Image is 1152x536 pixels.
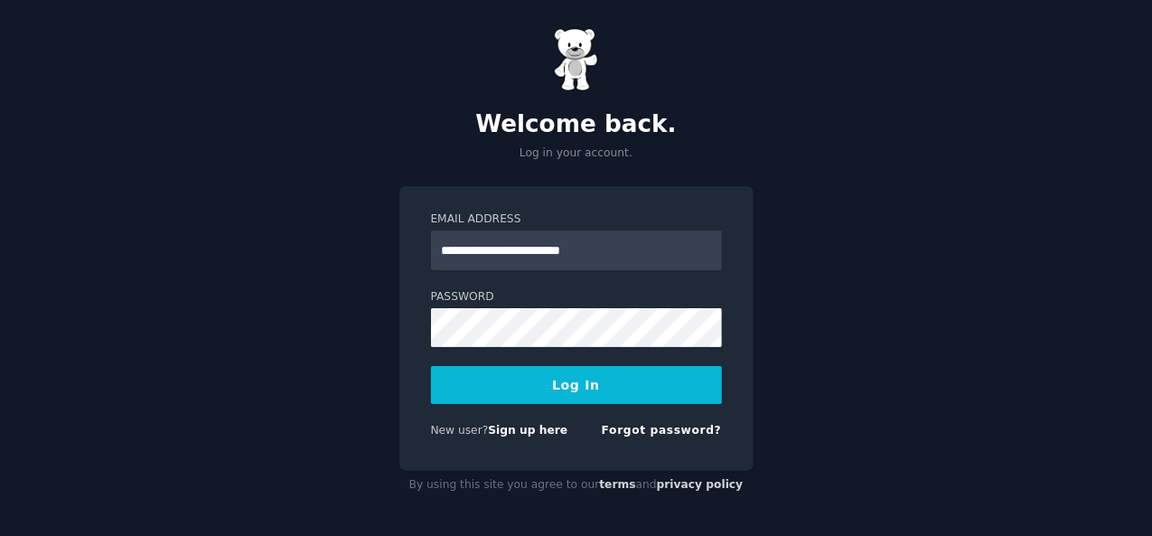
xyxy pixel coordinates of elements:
div: By using this site you agree to our and [399,471,754,500]
label: Email Address [431,212,722,228]
img: Gummy Bear [554,28,599,91]
a: Sign up here [488,424,567,437]
span: New user? [431,424,489,437]
button: Log In [431,366,722,404]
a: terms [599,478,635,491]
a: privacy policy [657,478,744,491]
h2: Welcome back. [399,110,754,139]
a: Forgot password? [602,424,722,437]
p: Log in your account. [399,146,754,162]
label: Password [431,289,722,306]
